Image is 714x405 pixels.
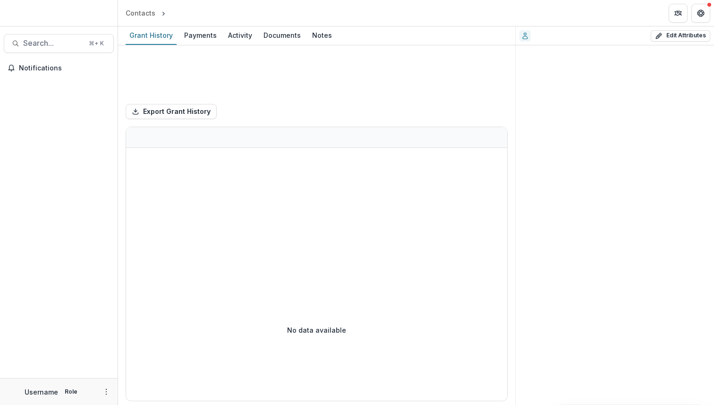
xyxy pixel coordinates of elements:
[126,104,217,119] button: Export Grant History
[180,26,221,45] a: Payments
[691,4,710,23] button: Get Help
[180,28,221,42] div: Payments
[126,8,155,18] div: Contacts
[4,60,114,76] button: Notifications
[308,26,336,45] a: Notes
[224,28,256,42] div: Activity
[126,26,177,45] a: Grant History
[23,39,83,48] span: Search...
[287,325,346,335] p: No data available
[101,386,112,397] button: More
[62,388,80,396] p: Role
[260,28,305,42] div: Documents
[126,28,177,42] div: Grant History
[122,6,159,20] a: Contacts
[19,64,110,72] span: Notifications
[4,34,114,53] button: Search...
[669,4,688,23] button: Partners
[651,30,710,42] button: Edit Attributes
[122,6,208,20] nav: breadcrumb
[308,28,336,42] div: Notes
[87,38,106,49] div: ⌘ + K
[25,387,58,397] p: Username
[224,26,256,45] a: Activity
[260,26,305,45] a: Documents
